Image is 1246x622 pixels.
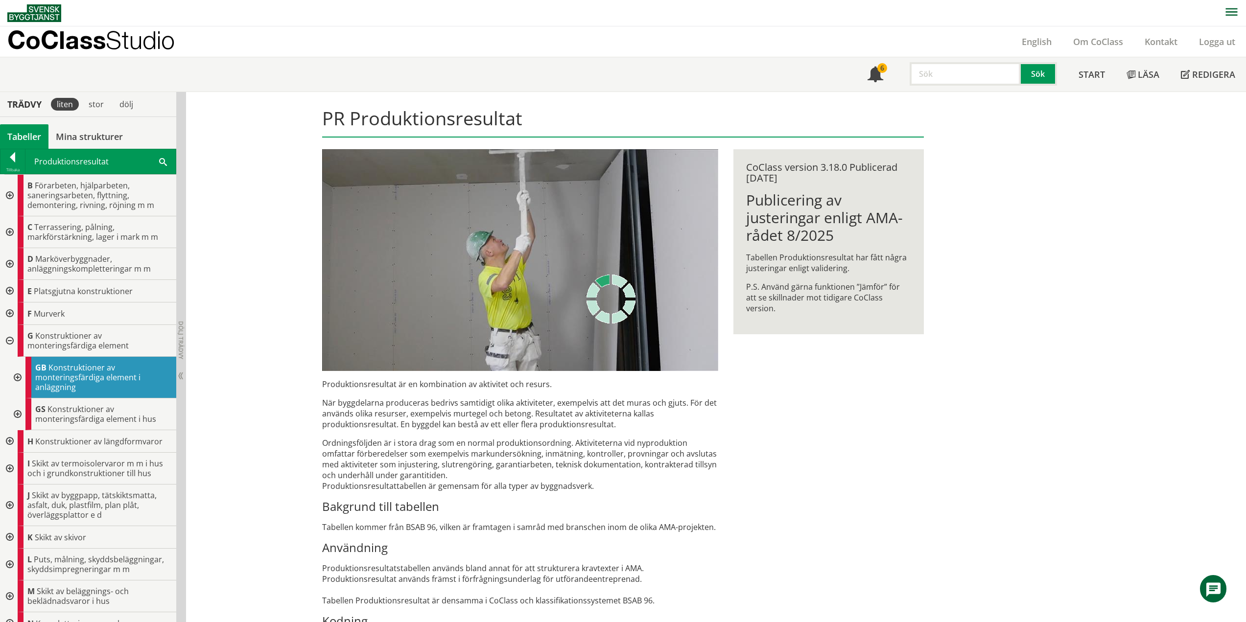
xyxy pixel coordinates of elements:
[27,330,33,341] span: G
[25,149,176,174] div: Produktionsresultat
[322,540,718,555] h3: Användning
[35,532,86,543] span: Skikt av skivor
[910,62,1021,86] input: Sök
[322,379,718,390] p: Produktionsresultat är en kombination av aktivitet och resurs.
[746,281,911,314] p: P.S. Använd gärna funktionen ”Jämför” för att se skillnader mot tidigare CoClass version.
[27,586,129,606] span: Skikt av beläggnings- och beklädnadsvaror i hus
[27,222,158,242] span: Terrassering, pålning, markförstärkning, lager i mark m m
[322,397,718,430] p: När byggdelarna produceras bedrivs samtidigt olika aktiviteter, exempelvis att det muras och gjut...
[868,68,883,83] span: Notifikationer
[746,252,911,274] p: Tabellen Produktionsresultat har fått några justeringar enligt validering.
[322,499,718,514] h3: Bakgrund till tabellen
[27,330,129,351] span: Konstruktioner av monteringsfärdiga element
[27,554,32,565] span: L
[1062,36,1134,47] a: Om CoClass
[746,191,911,244] h1: Publicering av justeringar enligt AMA-rådet 8/2025
[27,222,32,232] span: C
[7,34,175,46] p: CoClass
[322,522,718,532] p: Tabellen kommer från BSAB 96, vilken är framtagen i samråd med branschen inom de olika AMA-projek...
[877,63,887,73] div: 6
[35,436,163,447] span: Konstruktioner av längdformvaror
[2,99,47,110] div: Trädvy
[1011,36,1062,47] a: English
[35,404,156,424] span: Konstruktioner av monteringsfärdiga element i hus
[7,4,61,22] img: Svensk Byggtjänst
[1188,36,1246,47] a: Logga ut
[27,458,163,479] span: Skikt av termoisolervaror m m i hus och i grundkonstruktioner till hus
[27,253,33,264] span: D
[27,180,154,210] span: Förarbeten, hjälparbeten, saneringsarbeten, flyttning, demontering, rivning, röjning m m
[177,321,185,359] span: Dölj trädvy
[1192,69,1235,80] span: Redigera
[27,554,164,575] span: Puts, målning, skyddsbeläggningar, skyddsimpregneringar m m
[1170,57,1246,92] a: Redigera
[322,107,924,138] h1: PR Produktionsresultat
[27,490,157,520] span: Skikt av byggpapp, tätskiktsmatta, asfalt, duk, plastfilm, plan plåt, överläggsplattor e d
[322,563,718,606] p: Produktionsresultatstabellen används bland annat för att strukturera kravtexter i AMA. Produktion...
[7,26,196,57] a: CoClassStudio
[857,57,894,92] a: 6
[159,156,167,166] span: Sök i tabellen
[27,253,151,274] span: Marköverbyggnader, anläggningskompletteringar m m
[0,166,25,174] div: Tillbaka
[1021,62,1057,86] button: Sök
[27,436,33,447] span: H
[34,286,133,297] span: Platsgjutna konstruktioner
[27,532,33,543] span: K
[1068,57,1116,92] a: Start
[27,490,30,501] span: J
[114,98,139,111] div: dölj
[1138,69,1159,80] span: Läsa
[48,124,130,149] a: Mina strukturer
[27,286,32,297] span: E
[51,98,79,111] div: liten
[27,586,35,597] span: M
[746,162,911,184] div: CoClass version 3.18.0 Publicerad [DATE]
[106,25,175,54] span: Studio
[322,438,718,491] p: Ordningsföljden är i stora drag som en normal produktionsordning. Aktiviteterna vid nyproduktion ...
[1134,36,1188,47] a: Kontakt
[34,308,65,319] span: Murverk
[587,275,635,323] img: Laddar
[35,404,46,415] span: GS
[35,362,141,392] span: Konstruktioner av monteringsfärdiga element i anläggning
[27,308,32,319] span: F
[35,362,47,373] span: GB
[27,458,30,469] span: I
[27,180,33,191] span: B
[1116,57,1170,92] a: Läsa
[83,98,110,111] div: stor
[322,149,718,371] img: pr-tabellen-spackling-tak-3.jpg
[1079,69,1105,80] span: Start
